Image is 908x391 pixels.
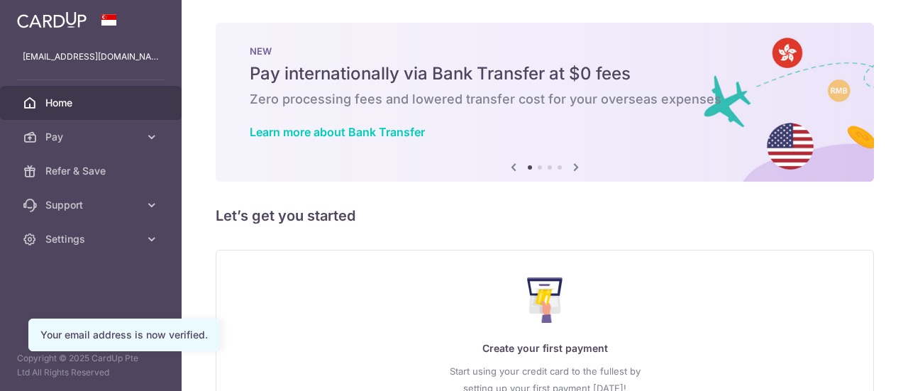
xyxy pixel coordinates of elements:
[250,125,425,139] a: Learn more about Bank Transfer
[45,96,139,110] span: Home
[23,50,159,64] p: [EMAIL_ADDRESS][DOMAIN_NAME]
[817,348,894,384] iframe: Opens a widget where you can find more information
[216,204,874,227] h5: Let’s get you started
[45,130,139,144] span: Pay
[45,232,139,246] span: Settings
[250,62,840,85] h5: Pay internationally via Bank Transfer at $0 fees
[527,277,563,323] img: Make Payment
[45,164,139,178] span: Refer & Save
[45,198,139,212] span: Support
[40,328,208,342] div: Your email address is now verified.
[216,23,874,182] img: Bank transfer banner
[250,45,840,57] p: NEW
[245,340,845,357] p: Create your first payment
[250,91,840,108] h6: Zero processing fees and lowered transfer cost for your overseas expenses
[17,11,87,28] img: CardUp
